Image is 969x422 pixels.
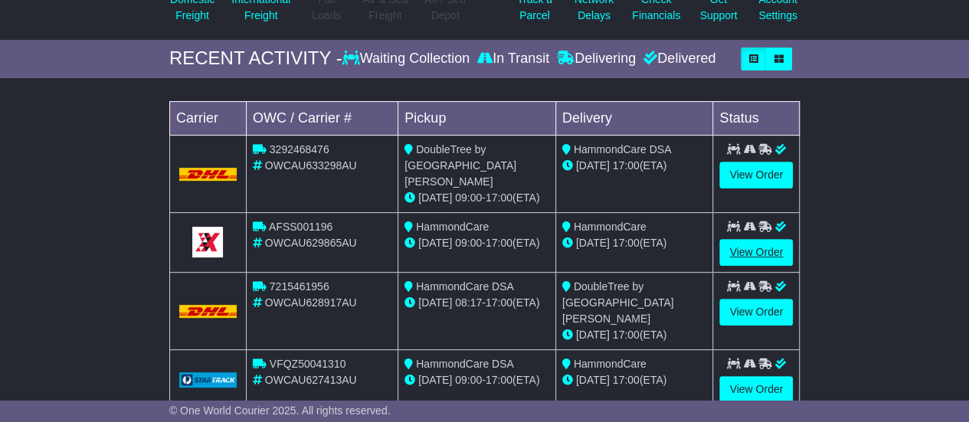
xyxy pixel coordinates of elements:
span: DoubleTree by [GEOGRAPHIC_DATA][PERSON_NAME] [562,280,674,325]
span: © One World Courier 2025. All rights reserved. [169,404,391,417]
img: DHL.png [179,168,237,180]
span: OWCAU629865AU [265,237,357,249]
a: View Order [719,239,793,266]
span: [DATE] [418,296,452,309]
span: AFSS001196 [269,221,332,233]
span: 17:00 [613,329,640,341]
div: - (ETA) [404,235,549,251]
a: View Order [719,376,793,403]
span: 17:00 [613,159,640,172]
img: DHL.png [179,305,237,317]
span: 17:00 [613,374,640,386]
img: GetCarrierServiceLogo [179,372,237,388]
span: 17:00 [613,237,640,249]
div: Delivered [640,51,715,67]
div: (ETA) [562,372,707,388]
span: 09:00 [455,191,482,204]
span: [DATE] [576,237,610,249]
span: 09:00 [455,237,482,249]
td: Carrier [169,101,246,135]
span: HammondCare [574,221,647,233]
div: (ETA) [562,158,707,174]
span: 17:00 [486,191,512,204]
a: View Order [719,299,793,325]
a: View Order [719,162,793,188]
img: GetCarrierServiceLogo [192,227,223,257]
span: 7215461956 [270,280,329,293]
span: VFQZ50041310 [270,358,346,370]
span: HammondCare DSA [416,358,514,370]
span: 3292468476 [270,143,329,155]
div: - (ETA) [404,372,549,388]
span: DoubleTree by [GEOGRAPHIC_DATA][PERSON_NAME] [404,143,516,188]
span: [DATE] [418,374,452,386]
span: 09:00 [455,374,482,386]
td: Pickup [398,101,556,135]
div: Delivering [553,51,640,67]
div: In Transit [473,51,553,67]
span: [DATE] [418,237,452,249]
span: OWCAU627413AU [265,374,357,386]
td: OWC / Carrier # [246,101,398,135]
span: HammondCare DSA [416,280,514,293]
span: [DATE] [576,374,610,386]
td: Delivery [555,101,713,135]
span: 17:00 [486,237,512,249]
span: OWCAU633298AU [265,159,357,172]
span: HammondCare [416,221,489,233]
div: - (ETA) [404,295,549,311]
div: - (ETA) [404,190,549,206]
span: HammondCare [574,358,647,370]
div: (ETA) [562,327,707,343]
div: Waiting Collection [342,51,473,67]
td: Status [713,101,800,135]
span: 17:00 [486,296,512,309]
span: 17:00 [486,374,512,386]
div: (ETA) [562,235,707,251]
span: HammondCare DSA [574,143,672,155]
div: RECENT ACTIVITY - [169,47,342,70]
span: [DATE] [576,329,610,341]
span: 08:17 [455,296,482,309]
span: OWCAU628917AU [265,296,357,309]
span: [DATE] [576,159,610,172]
span: [DATE] [418,191,452,204]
